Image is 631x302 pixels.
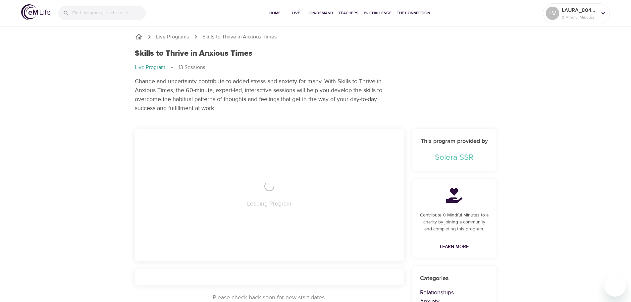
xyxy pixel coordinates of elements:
[135,64,165,71] p: Live Program
[420,274,489,283] p: Categories
[546,7,559,20] div: LV
[247,199,291,208] p: Loading Program
[202,33,277,41] p: Skills to Thrive in Anxious Times
[420,212,489,233] p: Contribute 0 Mindful Minutes to a charity by joining a community and completing this program.
[267,10,283,17] span: Home
[135,77,383,113] p: Change and uncertainty contribute to added stress and anxiety for many. With Skills to Thrive in ...
[179,64,205,71] p: 13 Sessions
[420,151,489,163] p: Solera SSR
[420,137,489,146] h6: This program provided by
[420,288,489,297] p: Relationships
[397,10,430,17] span: The Connection
[605,275,626,297] iframe: Button to launch messaging window
[135,64,497,72] nav: breadcrumb
[364,10,392,17] span: 1% Challenge
[288,10,304,17] span: Live
[437,241,471,253] a: Learn More
[135,33,497,41] nav: breadcrumb
[309,10,333,17] span: On-Demand
[339,10,358,17] span: Teachers
[562,14,597,20] p: 0 Mindful Minutes
[21,4,50,20] img: logo
[135,293,404,302] p: Please check back soon for new start dates.
[562,6,597,14] p: LAURA_804174
[135,49,252,58] h1: Skills to Thrive in Anxious Times
[72,6,146,20] input: Find programs, teachers, etc...
[156,33,189,41] a: Live Programs
[440,243,469,251] span: Learn More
